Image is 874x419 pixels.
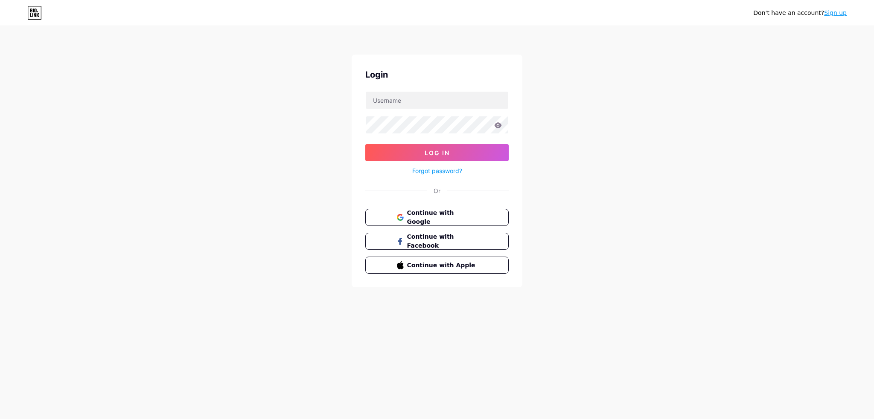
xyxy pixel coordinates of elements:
a: Forgot password? [412,166,462,175]
span: Continue with Apple [407,261,478,270]
a: Sign up [824,9,847,16]
input: Username [366,92,508,109]
div: Or [434,186,440,195]
button: Log In [365,144,509,161]
button: Continue with Apple [365,257,509,274]
span: Continue with Facebook [407,232,478,250]
span: Continue with Google [407,208,478,226]
div: Login [365,68,509,81]
div: Don't have an account? [753,9,847,17]
button: Continue with Facebook [365,233,509,250]
button: Continue with Google [365,209,509,226]
span: Log In [425,149,450,156]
